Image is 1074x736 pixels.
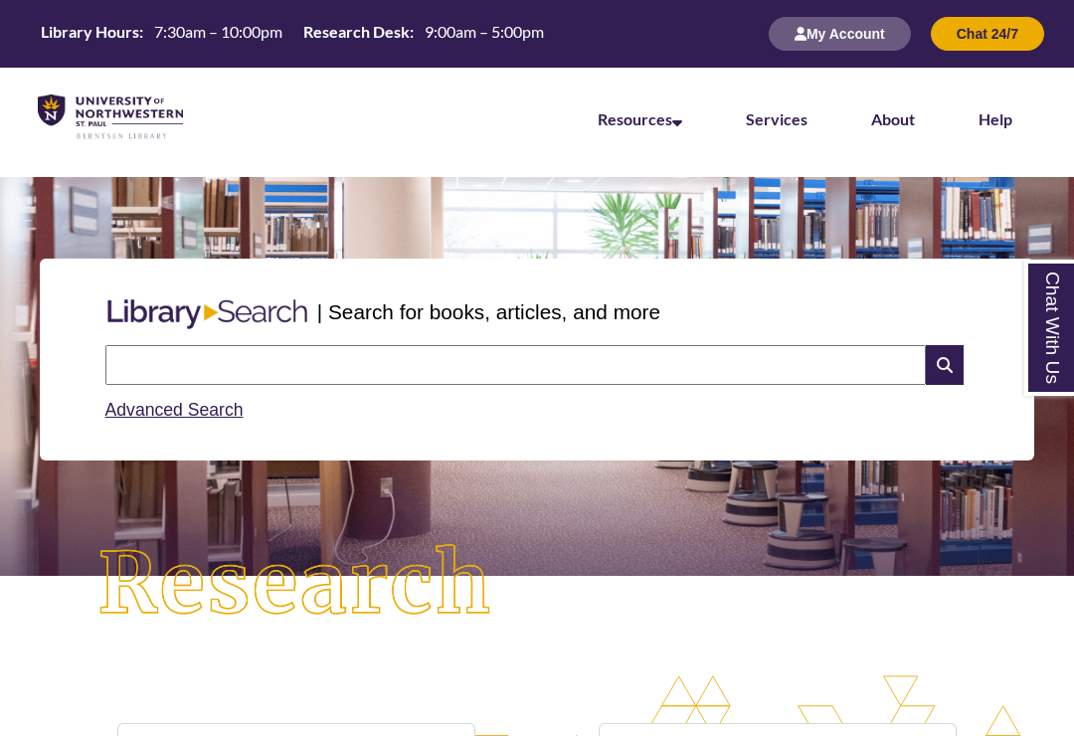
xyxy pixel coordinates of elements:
button: Chat 24/7 [931,17,1044,51]
span: 7:30am – 10:00pm [154,22,282,41]
th: Library Hours: [33,21,146,43]
img: UNWSP Library Logo [38,94,183,140]
button: My Account [769,17,911,51]
i: Search [926,345,964,385]
a: Hours Today [33,21,552,48]
a: Help [979,109,1012,128]
span: 9:00am – 5:00pm [425,22,544,41]
a: My Account [769,25,911,42]
a: Advanced Search [105,400,244,420]
img: Research [54,500,537,668]
p: | Search for books, articles, and more [317,296,660,327]
th: Research Desk: [295,21,417,43]
a: About [871,109,915,128]
table: Hours Today [33,21,552,46]
a: Resources [598,109,682,128]
a: Services [746,109,807,128]
a: Chat 24/7 [931,25,1044,42]
img: Libary Search [97,291,317,337]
